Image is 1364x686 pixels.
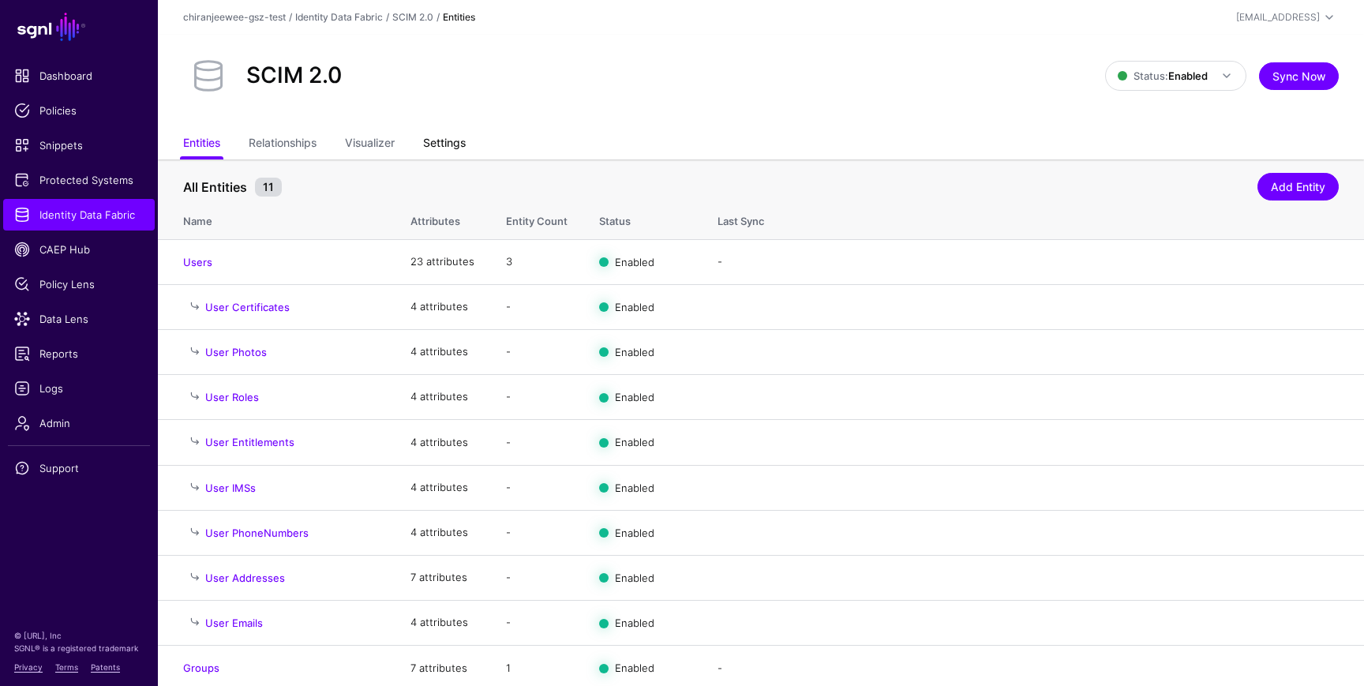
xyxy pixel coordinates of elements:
a: Snippets [3,129,155,161]
a: Entities [183,129,220,159]
a: SCIM 2.0 [392,11,433,23]
a: User Entitlements [205,436,294,448]
a: Privacy [14,662,43,672]
div: / [433,10,443,24]
a: Patents [91,662,120,672]
a: Visualizer [345,129,395,159]
td: - [490,284,583,329]
span: Enabled [615,662,654,674]
span: Admin [14,415,144,431]
td: 4 attributes [395,284,490,329]
td: - [490,601,583,646]
td: - [490,329,583,374]
a: Logs [3,373,155,404]
div: / [286,10,295,24]
a: Policies [3,95,155,126]
span: Policies [14,103,144,118]
button: Sync Now [1259,62,1339,90]
span: Enabled [615,526,654,538]
span: Enabled [615,300,654,313]
a: Dashboard [3,60,155,92]
div: / [383,10,392,24]
a: Add Entity [1257,173,1339,201]
a: Protected Systems [3,164,155,196]
span: Status: [1118,69,1208,82]
a: User Roles [205,391,259,403]
td: - [490,420,583,465]
td: 4 attributes [395,329,490,374]
span: Enabled [615,617,654,629]
a: User Certificates [205,301,290,313]
td: 4 attributes [395,465,490,510]
strong: Enabled [1168,69,1208,82]
span: Reports [14,346,144,362]
small: 11 [255,178,282,197]
a: CAEP Hub [3,234,155,265]
h2: SCIM 2.0 [246,62,342,89]
span: Enabled [615,391,654,403]
span: Dashboard [14,68,144,84]
strong: Entities [443,11,475,23]
a: SGNL [9,9,148,44]
span: Enabled [615,346,654,358]
span: Enabled [615,255,654,268]
span: Logs [14,380,144,396]
td: - [490,555,583,600]
a: Terms [55,662,78,672]
td: 4 attributes [395,601,490,646]
a: Data Lens [3,303,155,335]
span: Identity Data Fabric [14,207,144,223]
td: 4 attributes [395,375,490,420]
p: SGNL® is a registered trademark [14,642,144,654]
th: Status [583,198,702,239]
span: CAEP Hub [14,242,144,257]
span: Enabled [615,481,654,493]
a: Identity Data Fabric [3,199,155,231]
p: © [URL], Inc [14,629,144,642]
a: User Emails [205,617,263,629]
span: Enabled [615,572,654,584]
a: User IMSs [205,482,256,494]
span: Snippets [14,137,144,153]
a: Groups [183,662,219,674]
a: Admin [3,407,155,439]
div: [EMAIL_ADDRESS] [1236,10,1320,24]
span: Policy Lens [14,276,144,292]
a: User Photos [205,346,267,358]
th: Last Sync [702,198,1364,239]
a: Settings [423,129,466,159]
span: Data Lens [14,311,144,327]
a: User PhoneNumbers [205,527,309,539]
a: User Addresses [205,572,285,584]
app-datasources-item-entities-syncstatus: - [718,662,722,674]
a: chiranjeewee-gsz-test [183,11,286,23]
td: 4 attributes [395,420,490,465]
a: Policy Lens [3,268,155,300]
a: Identity Data Fabric [295,11,383,23]
td: 7 attributes [395,555,490,600]
th: Entity Count [490,198,583,239]
span: Protected Systems [14,172,144,188]
span: Support [14,460,144,476]
span: Enabled [615,436,654,448]
td: 3 [490,239,583,284]
td: - [490,375,583,420]
td: - [490,510,583,555]
app-datasources-item-entities-syncstatus: - [718,255,722,268]
a: Users [183,256,212,268]
td: - [490,465,583,510]
a: Reports [3,338,155,369]
span: All Entities [179,178,251,197]
a: Relationships [249,129,317,159]
td: 23 attributes [395,239,490,284]
th: Attributes [395,198,490,239]
td: 4 attributes [395,510,490,555]
th: Name [158,198,395,239]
